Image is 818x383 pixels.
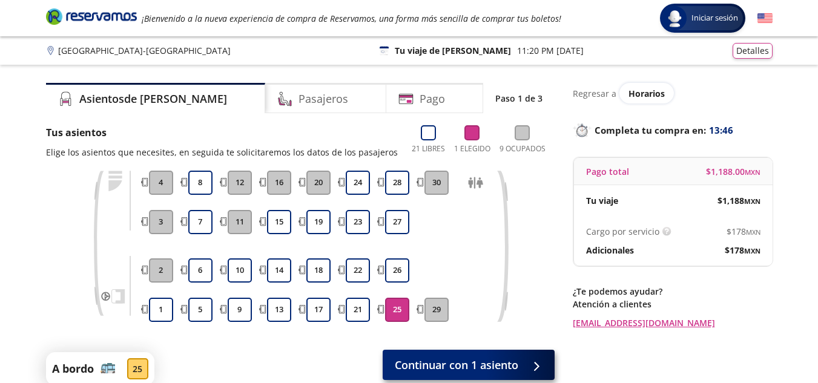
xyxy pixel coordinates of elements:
button: 28 [385,171,409,195]
small: MXN [745,168,760,177]
button: 27 [385,210,409,234]
small: MXN [744,246,760,255]
p: 9 Ocupados [500,143,546,154]
button: 30 [424,171,449,195]
h4: Pasajeros [299,91,348,107]
span: Continuar con 1 asiento [395,357,518,373]
button: 29 [424,298,449,322]
button: 8 [188,171,213,195]
p: Regresar a [573,87,616,100]
button: 21 [346,298,370,322]
button: 11 [228,210,252,234]
button: 17 [306,298,331,322]
button: 2 [149,258,173,283]
p: [GEOGRAPHIC_DATA] - [GEOGRAPHIC_DATA] [58,44,231,57]
p: 11:20 PM [DATE] [517,44,584,57]
p: Tu viaje [586,194,618,207]
button: 5 [188,298,213,322]
i: Brand Logo [46,7,137,25]
button: Continuar con 1 asiento [383,350,555,380]
button: 23 [346,210,370,234]
span: $ 1,188.00 [706,165,760,178]
p: 21 Libres [412,143,445,154]
a: Brand Logo [46,7,137,29]
button: 25 [385,298,409,322]
span: Iniciar sesión [687,12,743,24]
span: $ 178 [725,244,760,257]
button: 10 [228,258,252,283]
button: 7 [188,210,213,234]
em: ¡Bienvenido a la nueva experiencia de compra de Reservamos, una forma más sencilla de comprar tus... [142,13,561,24]
button: 6 [188,258,213,283]
button: 19 [306,210,331,234]
p: ¿Te podemos ayudar? [573,285,773,298]
div: 25 [127,358,148,379]
p: Tu viaje de [PERSON_NAME] [395,44,511,57]
p: Completa tu compra en : [573,122,773,139]
button: 3 [149,210,173,234]
p: Tus asientos [46,125,398,140]
button: Detalles [733,43,773,59]
button: 16 [267,171,291,195]
p: A bordo [52,361,94,377]
button: 22 [346,258,370,283]
button: 13 [267,298,291,322]
p: Adicionales [586,244,634,257]
p: Elige los asientos que necesites, en seguida te solicitaremos los datos de los pasajeros [46,146,398,159]
p: Atención a clientes [573,298,773,310]
p: 1 Elegido [454,143,490,154]
span: $ 1,188 [717,194,760,207]
p: Cargo por servicio [586,225,659,238]
button: 14 [267,258,291,283]
p: Paso 1 de 3 [495,92,543,105]
span: Horarios [628,88,665,99]
button: 15 [267,210,291,234]
button: 4 [149,171,173,195]
h4: Asientos de [PERSON_NAME] [79,91,227,107]
button: 26 [385,258,409,283]
p: Pago total [586,165,629,178]
small: MXN [746,228,760,237]
div: Regresar a ver horarios [573,83,773,103]
button: 12 [228,171,252,195]
span: $ 178 [727,225,760,238]
span: 13:46 [709,123,733,137]
small: MXN [744,197,760,206]
button: 9 [228,298,252,322]
button: 1 [149,298,173,322]
button: 18 [306,258,331,283]
button: 20 [306,171,331,195]
a: [EMAIL_ADDRESS][DOMAIN_NAME] [573,316,773,329]
button: English [757,11,773,26]
h4: Pago [420,91,445,107]
button: 24 [346,171,370,195]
